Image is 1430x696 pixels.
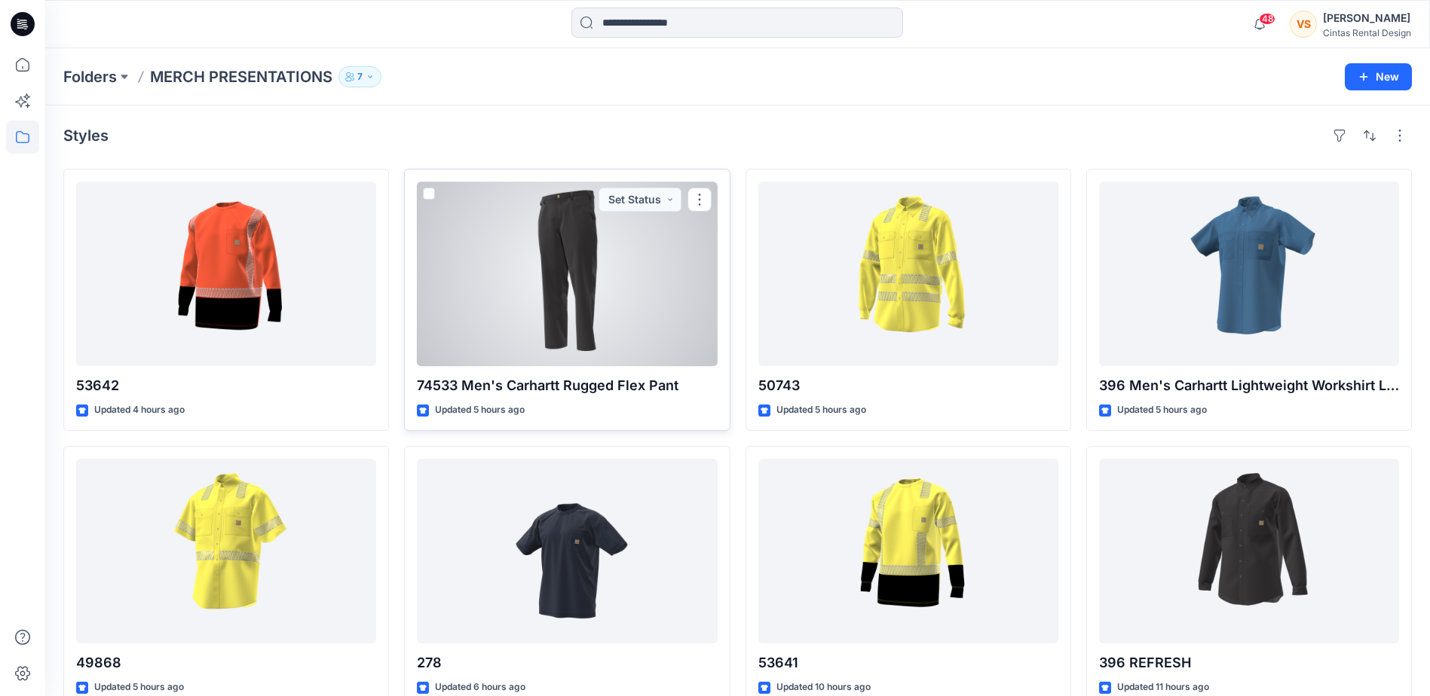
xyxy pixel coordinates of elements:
button: New [1345,63,1412,90]
p: Updated 11 hours ago [1117,679,1209,695]
p: 53641 [758,652,1058,673]
p: Updated 4 hours ago [94,402,185,418]
a: 396 Men's Carhartt Lightweight Workshirt LS/SS [1099,182,1399,366]
p: Updated 6 hours ago [435,679,525,695]
p: Updated 10 hours ago [776,679,871,695]
h4: Styles [63,127,109,145]
div: VS [1290,11,1317,38]
p: MERCH PRESENTATIONS [150,66,332,87]
a: 396 REFRESH [1099,459,1399,643]
p: 53642 [76,375,376,396]
p: 74533 Men's Carhartt Rugged Flex Pant [417,375,717,396]
p: Updated 5 hours ago [435,402,525,418]
p: Updated 5 hours ago [776,402,866,418]
p: 49868 [76,652,376,673]
span: 48 [1259,13,1275,25]
a: 50743 [758,182,1058,366]
p: Updated 5 hours ago [94,679,184,695]
a: 278 [417,459,717,643]
button: 7 [338,66,381,87]
a: 53641 [758,459,1058,643]
p: 50743 [758,375,1058,396]
div: Cintas Rental Design [1323,27,1411,38]
a: 74533 Men's Carhartt Rugged Flex Pant [417,182,717,366]
p: Updated 5 hours ago [1117,402,1207,418]
p: 396 Men's Carhartt Lightweight Workshirt LS/SS [1099,375,1399,396]
a: 49868 [76,459,376,643]
a: 53642 [76,182,376,366]
p: 396 REFRESH [1099,652,1399,673]
div: [PERSON_NAME] [1323,9,1411,27]
p: 7 [357,69,363,85]
a: Folders [63,66,117,87]
p: 278 [417,652,717,673]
